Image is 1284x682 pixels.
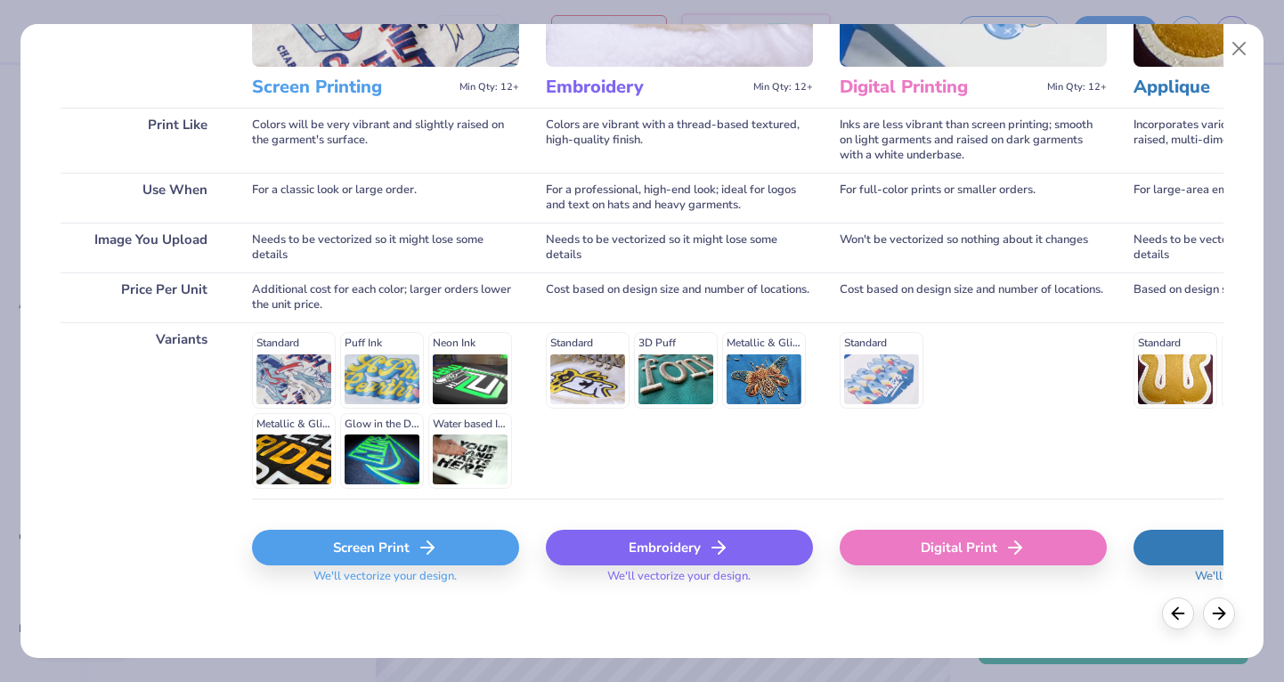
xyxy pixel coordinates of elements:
[840,173,1107,223] div: For full-color prints or smaller orders.
[840,272,1107,322] div: Cost based on design size and number of locations.
[546,76,746,99] h3: Embroidery
[546,272,813,322] div: Cost based on design size and number of locations.
[61,173,225,223] div: Use When
[546,173,813,223] div: For a professional, high-end look; ideal for logos and text on hats and heavy garments.
[252,76,452,99] h3: Screen Printing
[840,76,1040,99] h3: Digital Printing
[61,108,225,173] div: Print Like
[306,569,464,595] span: We'll vectorize your design.
[61,223,225,272] div: Image You Upload
[252,530,519,565] div: Screen Print
[1047,81,1107,93] span: Min Qty: 12+
[840,530,1107,565] div: Digital Print
[840,108,1107,173] div: Inks are less vibrant than screen printing; smooth on light garments and raised on dark garments ...
[252,223,519,272] div: Needs to be vectorized so it might lose some details
[600,569,758,595] span: We'll vectorize your design.
[61,272,225,322] div: Price Per Unit
[1223,32,1256,66] button: Close
[546,108,813,173] div: Colors are vibrant with a thread-based textured, high-quality finish.
[753,81,813,93] span: Min Qty: 12+
[459,81,519,93] span: Min Qty: 12+
[252,108,519,173] div: Colors will be very vibrant and slightly raised on the garment's surface.
[840,223,1107,272] div: Won't be vectorized so nothing about it changes
[61,322,225,499] div: Variants
[546,530,813,565] div: Embroidery
[252,173,519,223] div: For a classic look or large order.
[546,223,813,272] div: Needs to be vectorized so it might lose some details
[252,272,519,322] div: Additional cost for each color; larger orders lower the unit price.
